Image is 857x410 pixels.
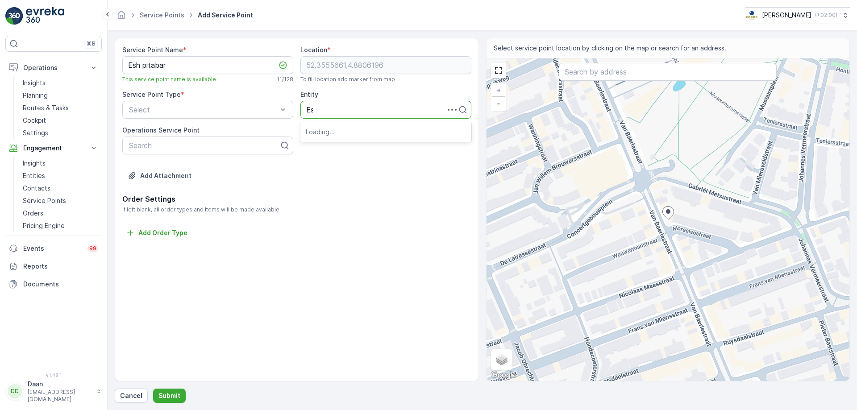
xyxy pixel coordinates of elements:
p: Pricing Engine [23,221,65,230]
a: Service Points [19,195,102,207]
a: Orders [19,207,102,219]
p: Entities [23,171,45,180]
a: View Fullscreen [492,64,505,77]
img: logo_light-DOdMpM7g.png [26,7,64,25]
a: Homepage [116,13,126,21]
p: Insights [23,79,46,87]
a: Service Points [140,11,184,19]
p: Cancel [120,391,142,400]
a: Zoom Out [492,97,505,110]
p: Orders [23,209,43,218]
p: Documents [23,280,98,289]
button: Submit [153,389,186,403]
p: Planning [23,91,48,100]
p: Daan [28,380,92,389]
a: Reports [5,257,102,275]
img: logo [5,7,23,25]
p: Contacts [23,184,50,193]
p: [PERSON_NAME] [762,11,811,20]
a: Entities [19,170,102,182]
span: v 1.48.1 [5,373,102,378]
button: Cancel [115,389,148,403]
img: basis-logo_rgb2x.png [745,10,758,20]
p: ( +02:00 ) [815,12,837,19]
span: − [496,99,501,107]
p: Loading... [306,128,466,137]
p: Order Settings [122,194,471,204]
label: Service Point Name [122,46,183,54]
a: Insights [19,157,102,170]
button: Add Order Type [122,228,191,238]
span: This service point name is available [122,76,216,83]
a: Zoom In [492,83,505,97]
p: Select [129,104,278,115]
span: To fill location add marker from map [300,76,395,83]
button: Operations [5,59,102,77]
p: Cockpit [23,116,46,125]
a: Pricing Engine [19,219,102,232]
input: Search by address [559,63,777,81]
p: Events [23,244,82,253]
p: Engagement [23,144,84,153]
p: Operations [23,63,84,72]
img: Google [489,369,518,381]
label: Operations Service Point [122,126,200,134]
a: Documents [5,275,102,293]
p: [EMAIL_ADDRESS][DOMAIN_NAME] [28,389,92,403]
p: Service Points [23,196,66,205]
button: DDDaan[EMAIL_ADDRESS][DOMAIN_NAME] [5,380,102,403]
p: Add Attachment [140,171,191,180]
a: Open this area in Google Maps (opens a new window) [489,369,518,381]
p: Add Order Type [138,228,187,237]
p: Routes & Tasks [23,104,69,112]
p: 99 [89,245,96,252]
span: Select service point location by clicking on the map or search for an address. [494,44,726,53]
div: DD [8,384,22,398]
a: Contacts [19,182,102,195]
span: If left blank, all order types and Items will be made available. [122,206,471,213]
a: Settings [19,127,102,139]
p: Search [129,140,279,151]
a: Insights [19,77,102,89]
label: Service Point Type [122,91,181,98]
p: 11 / 128 [277,76,293,83]
button: Upload File [122,169,197,183]
button: Engagement [5,139,102,157]
p: Submit [158,391,180,400]
p: Insights [23,159,46,168]
p: Reports [23,262,98,271]
a: Layers [492,350,512,369]
p: ⌘B [87,40,96,47]
button: [PERSON_NAME](+02:00) [745,7,850,23]
p: Settings [23,128,48,137]
label: Entity [300,91,318,98]
label: Location [300,46,327,54]
a: Planning [19,89,102,102]
span: Add Service Point [196,11,255,20]
a: Cockpit [19,114,102,127]
a: Events99 [5,240,102,257]
span: + [497,86,501,94]
a: Routes & Tasks [19,102,102,114]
